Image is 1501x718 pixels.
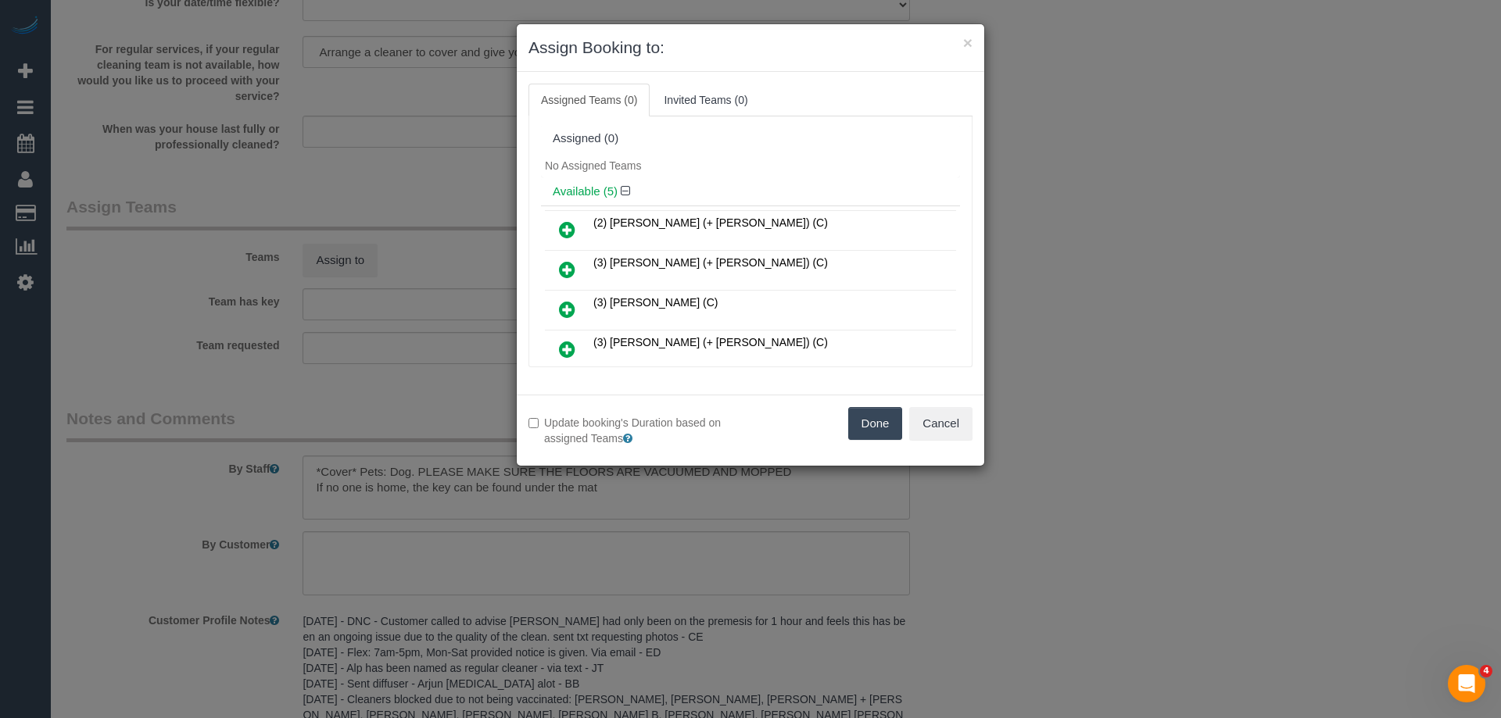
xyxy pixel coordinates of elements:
[545,159,641,172] span: No Assigned Teams
[553,185,948,198] h4: Available (5)
[593,256,828,269] span: (3) [PERSON_NAME] (+ [PERSON_NAME]) (C)
[553,132,948,145] div: Assigned (0)
[593,336,828,348] span: (3) [PERSON_NAME] (+ [PERSON_NAME]) (C)
[593,216,828,229] span: (2) [PERSON_NAME] (+ [PERSON_NAME]) (C)
[1448,665,1485,702] iframe: Intercom live chat
[528,84,650,116] a: Assigned Teams (0)
[651,84,760,116] a: Invited Teams (0)
[1480,665,1492,677] span: 4
[528,415,739,446] label: Update booking's Duration based on assigned Teams
[963,34,973,51] button: ×
[593,296,718,309] span: (3) [PERSON_NAME] (C)
[848,407,903,440] button: Done
[528,418,539,428] input: Update booking's Duration based on assigned Teams
[909,407,973,440] button: Cancel
[528,36,973,59] h3: Assign Booking to:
